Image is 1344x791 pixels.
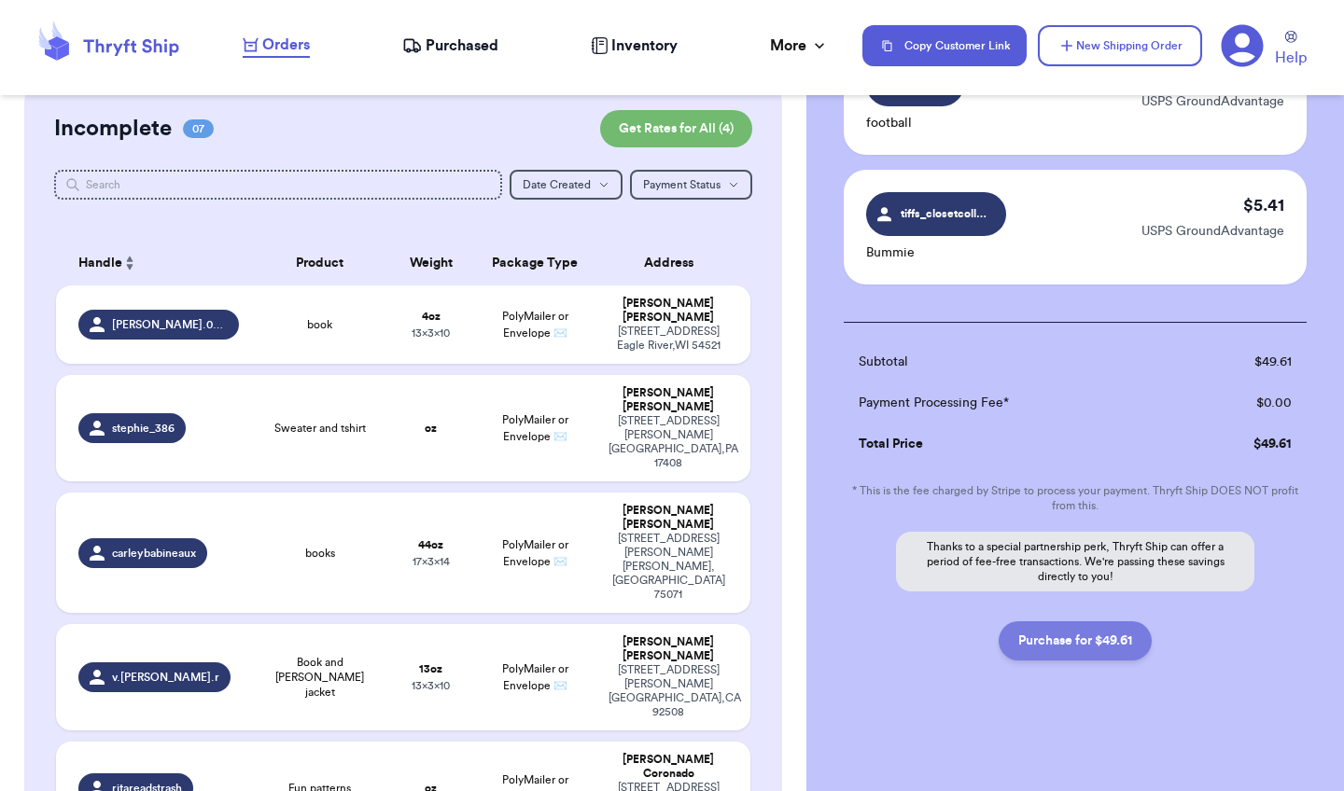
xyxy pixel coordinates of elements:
[1275,31,1307,69] a: Help
[609,325,728,353] div: [STREET_ADDRESS] Eagle River , WI 54521
[502,539,568,567] span: PolyMailer or Envelope ✉️
[1180,382,1307,423] td: $ 0.00
[419,663,442,674] strong: 13 oz
[609,414,728,470] div: [STREET_ADDRESS][PERSON_NAME] [GEOGRAPHIC_DATA] , PA 17408
[112,670,219,685] span: v.[PERSON_NAME].r
[600,110,752,147] button: Get Rates for All (4)
[866,243,1006,262] p: Bummie
[422,311,441,322] strong: 4 oz
[250,241,389,285] th: Product
[770,35,829,57] div: More
[844,341,1180,382] td: Subtotal
[412,680,450,691] span: 13 x 3 x 10
[389,241,472,285] th: Weight
[1243,192,1284,218] p: $ 5.41
[866,114,964,132] p: football
[122,252,137,274] button: Sort ascending
[844,483,1307,513] p: * This is the fee charged by Stripe to process your payment. Thryft Ship DOES NOT profit from this.
[426,35,498,57] span: Purchased
[609,753,728,781] div: [PERSON_NAME] Coronado
[412,327,450,339] span: 13 x 3 x 10
[999,621,1152,660] button: Purchase for $49.61
[307,317,332,332] span: book
[1141,92,1284,111] p: USPS GroundAdvantage
[78,254,122,273] span: Handle
[844,423,1180,465] td: Total Price
[243,34,310,58] a: Orders
[862,25,1027,66] button: Copy Customer Link
[844,382,1180,423] td: Payment Processing Fee*
[901,205,989,222] span: tiffs_closetcollection
[261,655,378,700] span: Book and [PERSON_NAME] jacket
[523,179,591,190] span: Date Created
[54,114,172,144] h2: Incomplete
[502,663,568,691] span: PolyMailer or Envelope ✉️
[1275,47,1307,69] span: Help
[643,179,721,190] span: Payment Status
[413,556,450,567] span: 17 x 3 x 14
[609,504,728,532] div: [PERSON_NAME] [PERSON_NAME]
[1180,341,1307,382] td: $ 49.61
[305,546,335,561] span: books
[274,421,366,436] span: Sweater and tshirt
[630,170,752,200] button: Payment Status
[609,386,728,414] div: [PERSON_NAME] [PERSON_NAME]
[896,532,1254,591] p: Thanks to a special partnership perk, Thryft Ship can offer a period of fee-free transactions. We...
[112,546,196,561] span: carleybabineaux
[183,119,214,138] span: 07
[609,297,728,325] div: [PERSON_NAME] [PERSON_NAME]
[1141,222,1284,241] p: USPS GroundAdvantage
[502,311,568,339] span: PolyMailer or Envelope ✉️
[611,35,678,57] span: Inventory
[112,317,228,332] span: [PERSON_NAME].0327
[54,170,502,200] input: Search
[472,241,597,285] th: Package Type
[510,170,623,200] button: Date Created
[425,423,437,434] strong: oz
[112,421,175,436] span: stephie_386
[609,635,728,663] div: [PERSON_NAME] [PERSON_NAME]
[597,241,750,285] th: Address
[1180,423,1307,465] td: $ 49.61
[502,414,568,442] span: PolyMailer or Envelope ✉️
[418,539,443,550] strong: 44 oz
[609,532,728,602] div: [STREET_ADDRESS][PERSON_NAME] [PERSON_NAME] , [GEOGRAPHIC_DATA] 75071
[609,663,728,719] div: [STREET_ADDRESS][PERSON_NAME] [GEOGRAPHIC_DATA] , CA 92508
[402,35,498,57] a: Purchased
[591,35,678,57] a: Inventory
[1038,25,1202,66] button: New Shipping Order
[262,34,310,56] span: Orders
